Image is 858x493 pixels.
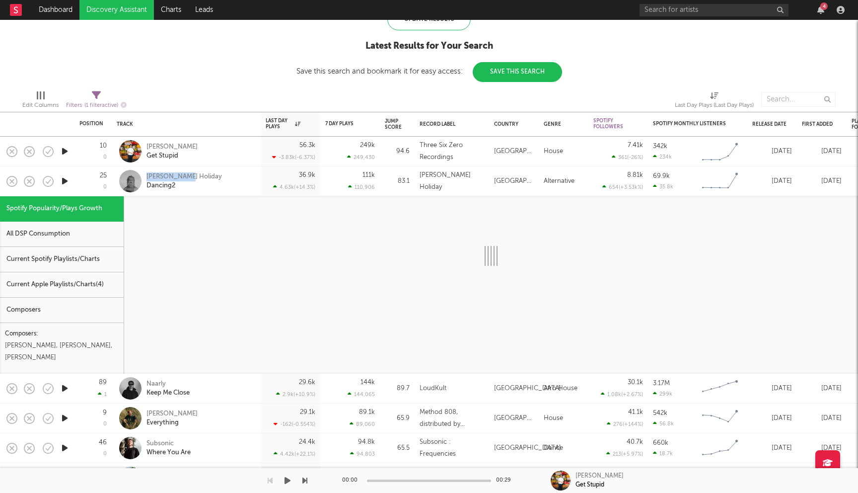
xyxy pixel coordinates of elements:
[802,383,842,395] div: [DATE]
[675,99,754,111] div: Last Day Plays (Last Day Plays)
[607,421,643,427] div: 276 ( +144 % )
[350,421,375,427] div: 89,060
[420,121,479,127] div: Record Label
[348,184,375,190] div: 110,906
[103,410,107,416] div: 9
[544,146,563,158] div: House
[299,379,315,386] div: 29.6k
[544,175,574,187] div: Alternative
[146,410,198,418] div: [PERSON_NAME]
[103,155,107,160] div: 0
[300,409,315,415] div: 29.1k
[494,121,529,127] div: Country
[653,420,674,427] div: 56.8k
[385,146,410,158] div: 94.6
[98,391,107,398] div: 1
[146,410,198,427] a: [PERSON_NAME]Everything
[362,172,375,178] div: 111k
[350,451,375,457] div: 94,803
[146,380,190,398] a: NaarlyKeep Me Close
[79,121,103,127] div: Position
[146,439,191,457] a: SubsonicWhere You Are
[100,172,107,179] div: 25
[146,448,191,457] div: Where You Are
[675,87,754,116] div: Last Day Plays (Last Day Plays)
[99,439,107,446] div: 46
[385,442,410,454] div: 65.5
[802,412,842,424] div: [DATE]
[628,379,643,386] div: 30.1k
[22,87,59,116] div: Edit Columns
[385,383,410,395] div: 89.7
[348,391,375,398] div: 144,065
[653,173,670,179] div: 69.9k
[296,68,562,75] div: Save this search and bookmark it for easy access:
[274,451,315,457] div: 4.42k ( +22.1 % )
[698,139,742,164] svg: Chart title
[100,143,107,149] div: 10
[146,181,222,190] div: Dancing2
[420,436,484,460] div: Subsonic : Frequencies
[653,391,672,397] div: 299k
[146,439,191,448] div: Subsonic
[802,442,842,454] div: [DATE]
[602,184,643,190] div: 654 ( +3.53k % )
[752,175,792,187] div: [DATE]
[5,328,119,340] div: Composers:
[146,172,222,190] a: [PERSON_NAME] HolidayDancing2
[653,380,670,387] div: 3.17M
[653,121,727,127] div: Spotify Monthly Listeners
[628,142,643,149] div: 7.41k
[296,40,562,52] div: Latest Results for Your Search
[544,121,578,127] div: Genre
[752,412,792,424] div: [DATE]
[359,409,375,415] div: 89.1k
[420,140,484,164] div: Three Six Zero Recordings
[698,466,742,491] svg: Chart title
[494,412,534,424] div: [GEOGRAPHIC_DATA]
[146,143,198,152] div: [PERSON_NAME]
[698,406,742,431] svg: Chart title
[653,450,673,457] div: 18.7k
[420,383,446,395] div: LoudKult
[752,383,792,395] div: [DATE]
[358,439,375,445] div: 94.8k
[360,142,375,149] div: 249k
[360,379,375,386] div: 144k
[698,436,742,461] svg: Chart title
[146,172,222,181] div: [PERSON_NAME] Holiday
[473,62,562,82] button: Save This Search
[575,472,624,481] div: [PERSON_NAME]
[752,146,792,158] div: [DATE]
[273,184,315,190] div: 4.63k ( +14.3 % )
[601,391,643,398] div: 1.08k ( +2.67 % )
[103,421,107,427] div: 0
[385,175,410,187] div: 83.1
[653,154,672,160] div: 234k
[276,391,315,398] div: 2.9k ( +10.9 % )
[66,99,127,112] div: Filters
[146,418,198,427] div: Everything
[606,451,643,457] div: 213 ( +5.97 % )
[299,172,315,178] div: 36.9k
[103,184,107,190] div: 0
[146,143,198,161] a: [PERSON_NAME]Get Stupid
[653,440,668,446] div: 660k
[22,99,59,111] div: Edit Columns
[802,121,837,127] div: First Added
[653,143,667,150] div: 342k
[84,103,118,108] span: ( 1 filter active)
[817,6,824,14] button: 4
[752,442,792,454] div: [DATE]
[752,121,787,127] div: Release Date
[266,118,300,130] div: Last Day Plays
[325,121,360,127] div: 7 Day Plays
[802,175,842,187] div: [DATE]
[698,169,742,194] svg: Chart title
[653,183,673,190] div: 35.8k
[385,118,402,130] div: Jump Score
[347,154,375,161] div: 249,430
[420,169,484,193] div: [PERSON_NAME] Holiday
[544,412,563,424] div: House
[494,146,534,158] div: [GEOGRAPHIC_DATA]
